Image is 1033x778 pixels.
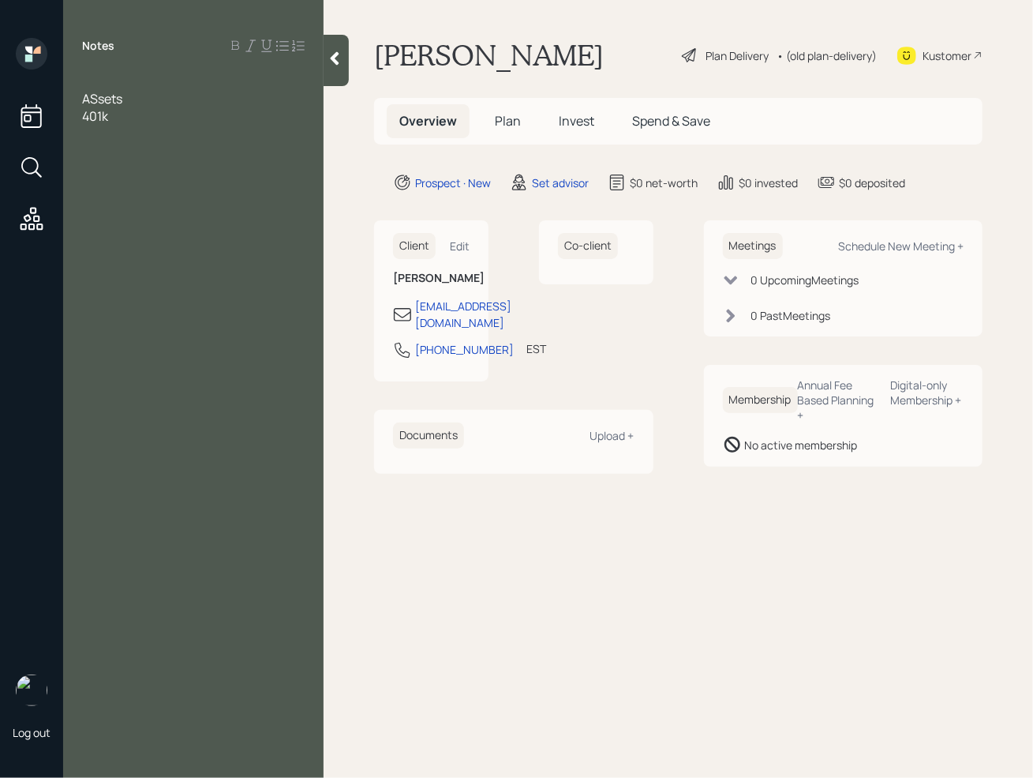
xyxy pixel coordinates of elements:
div: 0 Upcoming Meeting s [751,272,859,288]
div: [PHONE_NUMBER] [415,341,514,358]
h6: [PERSON_NAME] [393,272,470,285]
h1: [PERSON_NAME] [374,38,604,73]
div: EST [526,340,546,357]
img: retirable_logo.png [16,675,47,706]
h6: Meetings [723,233,783,259]
div: Edit [450,239,470,254]
div: Log out [13,725,51,740]
div: Kustomer [923,47,971,64]
label: Notes [82,38,114,54]
div: Plan Delivery [706,47,769,64]
span: 401k [82,107,108,125]
div: $0 deposited [839,175,905,191]
div: No active membership [745,437,858,453]
div: Prospect · New [415,175,491,191]
span: Invest [559,112,594,130]
div: • (old plan-delivery) [777,47,877,64]
span: Overview [399,112,457,130]
div: Upload + [590,428,634,443]
div: [EMAIL_ADDRESS][DOMAIN_NAME] [415,298,511,331]
h6: Client [393,233,436,259]
span: Spend & Save [632,112,710,130]
div: 0 Past Meeting s [751,307,831,324]
span: ASsets [82,90,122,107]
h6: Co-client [558,233,618,259]
div: Digital-only Membership + [890,378,964,408]
span: Plan [495,112,521,130]
div: Set advisor [532,175,589,191]
div: Annual Fee Based Planning + [798,378,878,423]
h6: Membership [723,387,798,413]
h6: Documents [393,423,464,449]
div: $0 net-worth [630,175,698,191]
div: Schedule New Meeting + [838,239,964,254]
div: $0 invested [739,175,798,191]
